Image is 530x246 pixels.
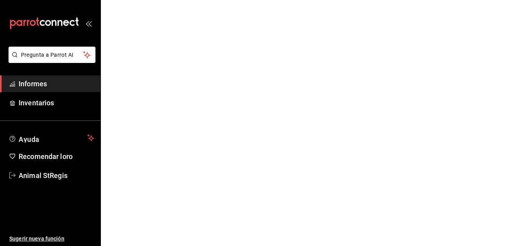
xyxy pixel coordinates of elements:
button: abrir_cajón_menú [85,20,92,26]
font: Ayuda [19,135,40,143]
font: Inventarios [19,99,54,107]
font: Pregunta a Parrot AI [21,52,74,58]
font: Sugerir nueva función [9,236,64,242]
font: Informes [19,80,47,88]
font: Recomendar loro [19,152,73,161]
button: Pregunta a Parrot AI [9,47,95,63]
a: Pregunta a Parrot AI [5,56,95,65]
font: Animal StRegis [19,171,68,180]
